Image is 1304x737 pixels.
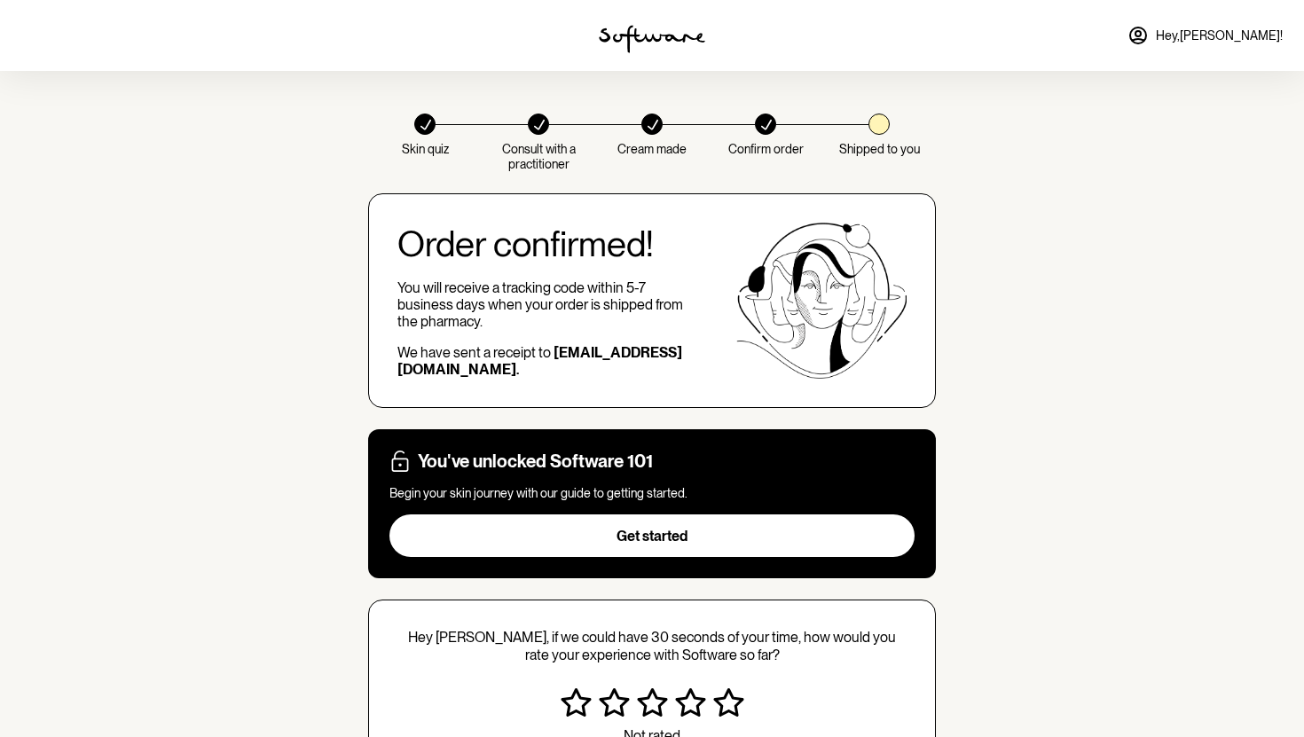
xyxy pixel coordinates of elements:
p: Confirm order [728,142,804,157]
p: Begin your skin journey with our guide to getting started. [389,486,915,501]
p: Consult with a practitioner [482,142,595,172]
p: Cream made [617,142,687,157]
span: Get started [617,528,687,545]
img: Software graphic [736,223,907,379]
p: Shipped to you [839,142,920,157]
button: Unsatisfied [595,685,633,720]
span: Hey, [PERSON_NAME] ! [1156,28,1283,43]
a: Hey,[PERSON_NAME]! [1117,14,1293,57]
p: Hey [PERSON_NAME], if we could have 30 seconds of your time, how would you rate your experience w... [397,629,907,663]
button: Very satisfied [710,685,748,720]
button: Get started [389,514,915,557]
h2: Order confirmed! [397,223,701,265]
img: software logo [599,25,705,53]
button: Neutral [633,685,672,720]
p: We have sent a receipt to [397,344,701,378]
p: Skin quiz [402,142,449,157]
p: You will receive a tracking code within 5-7 business days when your order is shipped from the pha... [397,279,701,331]
h5: You've unlocked Software 101 [418,451,653,472]
button: Satisfied [672,685,710,720]
button: Very unsatisfied [557,685,595,720]
strong: [EMAIL_ADDRESS][DOMAIN_NAME] . [397,344,682,378]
